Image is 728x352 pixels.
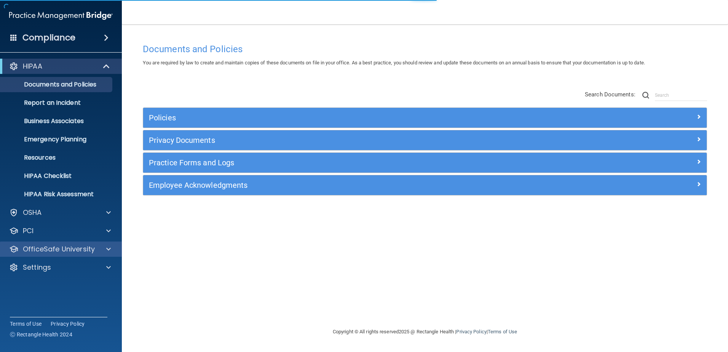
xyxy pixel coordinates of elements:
h5: Employee Acknowledgments [149,181,560,189]
a: Terms of Use [10,320,42,328]
p: HIPAA [23,62,42,71]
div: Copyright © All rights reserved 2025 @ Rectangle Health | | [286,320,564,344]
h5: Practice Forms and Logs [149,158,560,167]
p: Documents and Policies [5,81,109,88]
h4: Documents and Policies [143,44,707,54]
p: PCI [23,226,34,235]
a: Employee Acknowledgments [149,179,701,191]
span: Search Documents: [585,91,635,98]
p: Report an Incident [5,99,109,107]
a: Privacy Documents [149,134,701,146]
img: ic-search.3b580494.png [642,92,649,99]
p: HIPAA Checklist [5,172,109,180]
a: Settings [9,263,111,272]
a: Practice Forms and Logs [149,157,701,169]
a: HIPAA [9,62,110,71]
a: OSHA [9,208,111,217]
a: Privacy Policy [51,320,85,328]
a: Terms of Use [488,329,517,334]
span: Ⓒ Rectangle Health 2024 [10,331,72,338]
p: OSHA [23,208,42,217]
p: OfficeSafe University [23,245,95,254]
a: Privacy Policy [456,329,486,334]
input: Search [655,90,707,101]
a: OfficeSafe University [9,245,111,254]
h4: Compliance [22,32,75,43]
a: Policies [149,112,701,124]
span: You are required by law to create and maintain copies of these documents on file in your office. ... [143,60,645,66]
h5: Policies [149,114,560,122]
p: Business Associates [5,117,109,125]
p: Settings [23,263,51,272]
p: Resources [5,154,109,162]
p: HIPAA Risk Assessment [5,190,109,198]
a: PCI [9,226,111,235]
p: Emergency Planning [5,136,109,143]
img: PMB logo [9,8,113,23]
h5: Privacy Documents [149,136,560,144]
